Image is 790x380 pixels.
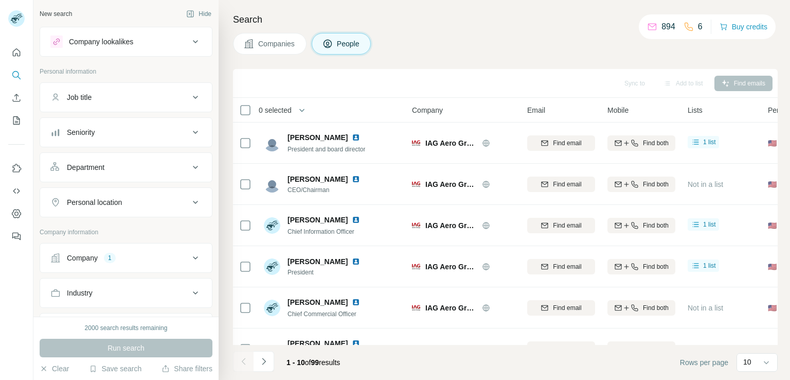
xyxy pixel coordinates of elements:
span: Find both [643,180,669,189]
span: President [288,268,364,277]
button: Find both [607,135,675,151]
div: Company [67,253,98,263]
span: [PERSON_NAME] [288,256,348,267]
div: Personal location [67,197,122,208]
span: 🇺🇸 [768,220,777,231]
button: Quick start [8,43,25,62]
span: Lists [688,105,703,115]
span: Find email [553,262,581,271]
img: Logo of IAG Aero Group [412,139,420,147]
img: LinkedIn logo [352,339,360,348]
span: Not in a list [688,304,723,312]
span: Find email [553,221,581,230]
span: IAG Aero Group [425,262,477,272]
span: Email [527,105,545,115]
span: 0 selected [259,105,292,115]
button: Company lookalikes [40,29,212,54]
span: Find both [643,221,669,230]
span: Find email [553,180,581,189]
span: Find email [553,303,581,313]
span: 🇺🇸 [768,303,777,313]
span: of [305,358,311,367]
button: Seniority [40,120,212,145]
div: 1 [104,253,116,263]
img: Logo of IAG Aero Group [412,345,420,353]
img: Avatar [264,135,280,151]
span: 🇺🇸 [768,344,777,354]
span: 1 list [703,137,716,147]
span: 1 - 10 [286,358,305,367]
span: 🇺🇸 [768,138,777,148]
div: Company lookalikes [69,37,133,47]
span: 🇺🇸 [768,179,777,189]
img: Logo of IAG Aero Group [412,304,420,312]
span: Companies [258,39,296,49]
span: IAG Aero Group [425,303,477,313]
span: People [337,39,361,49]
span: Rows per page [680,357,728,368]
button: Company1 [40,246,212,270]
span: IAG Aero Group [425,138,477,148]
span: Mobile [607,105,629,115]
button: Personal location [40,190,212,215]
img: LinkedIn logo [352,133,360,142]
img: Avatar [264,258,280,275]
span: Find both [643,139,669,148]
span: Find both [643,303,669,313]
p: Personal information [40,67,212,76]
button: Enrich CSV [8,89,25,107]
img: Logo of IAG Aero Group [412,180,420,188]
p: 10 [743,357,751,367]
span: IAG Aero Group [425,220,477,231]
button: Buy credits [720,20,767,34]
span: Find both [643,344,669,354]
button: HQ location [40,316,212,340]
button: Find email [527,177,595,192]
button: Find both [607,218,675,233]
button: Find both [607,300,675,316]
h4: Search [233,12,778,27]
div: Job title [67,92,92,102]
button: Feedback [8,227,25,246]
span: 99 [311,358,319,367]
span: Find email [553,139,581,148]
span: Chief Information Officer [288,228,354,235]
button: Find email [527,259,595,274]
div: New search [40,9,72,19]
button: Navigate to next page [254,351,274,372]
span: Find email [553,344,581,354]
img: Avatar [264,300,280,316]
button: Find email [527,341,595,357]
div: Department [67,162,104,172]
button: Save search [89,364,141,374]
span: Chief Commercial Officer [288,310,356,318]
button: Department [40,155,212,180]
p: 6 [698,21,703,33]
img: LinkedIn logo [352,257,360,266]
p: 894 [661,21,675,33]
button: Clear [40,364,69,374]
div: Seniority [67,127,95,137]
span: 1 list [703,261,716,270]
span: IAG Aero Group [425,179,477,189]
button: Find email [527,300,595,316]
span: CEO/Chairman [288,185,364,195]
button: Find email [527,218,595,233]
span: IAG Aero Group [425,344,477,354]
span: President and board director [288,146,365,153]
span: [PERSON_NAME] [288,297,348,307]
span: 🇺🇸 [768,262,777,272]
button: Hide [179,6,219,22]
span: Not in a list [688,345,723,353]
img: LinkedIn logo [352,216,360,224]
button: Use Surfe on LinkedIn [8,159,25,178]
div: Industry [67,288,93,298]
button: Find email [527,135,595,151]
span: Not in a list [688,180,723,188]
img: Avatar [264,341,280,357]
button: Find both [607,341,675,357]
button: Find both [607,259,675,274]
button: Find both [607,177,675,192]
button: Industry [40,281,212,305]
button: Use Surfe API [8,182,25,200]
